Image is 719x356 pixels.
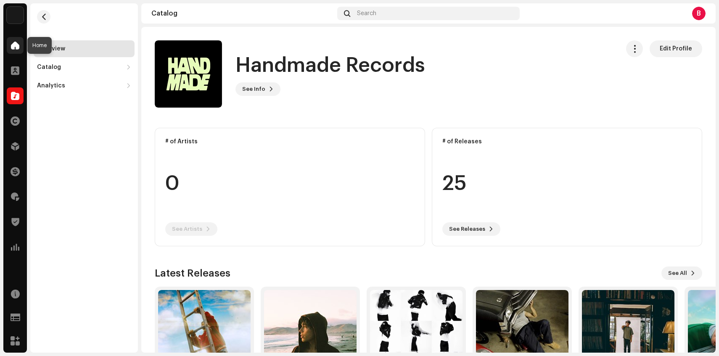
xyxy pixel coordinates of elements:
[155,40,222,108] img: 557f6cf0-ca6f-41a3-af97-d37e78f685f1
[34,59,135,76] re-m-nav-dropdown: Catalog
[449,221,485,237] span: See Releases
[7,7,24,24] img: acab2465-393a-471f-9647-fa4d43662784
[34,77,135,94] re-m-nav-dropdown: Analytics
[151,10,334,17] div: Catalog
[242,81,265,98] span: See Info
[235,82,280,96] button: See Info
[155,128,425,246] re-o-card-data: # of Artists
[442,222,500,236] button: See Releases
[37,64,61,71] div: Catalog
[155,266,230,280] h3: Latest Releases
[357,10,376,17] span: Search
[34,40,135,57] re-m-nav-item: Overview
[661,266,702,280] button: See All
[235,52,425,79] h1: Handmade Records
[432,128,702,246] re-o-card-data: # of Releases
[37,45,65,52] div: Overview
[442,138,692,145] div: # of Releases
[37,82,65,89] div: Analytics
[692,7,706,20] div: B
[668,265,687,282] span: See All
[650,40,702,57] button: Edit Profile
[660,40,692,57] span: Edit Profile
